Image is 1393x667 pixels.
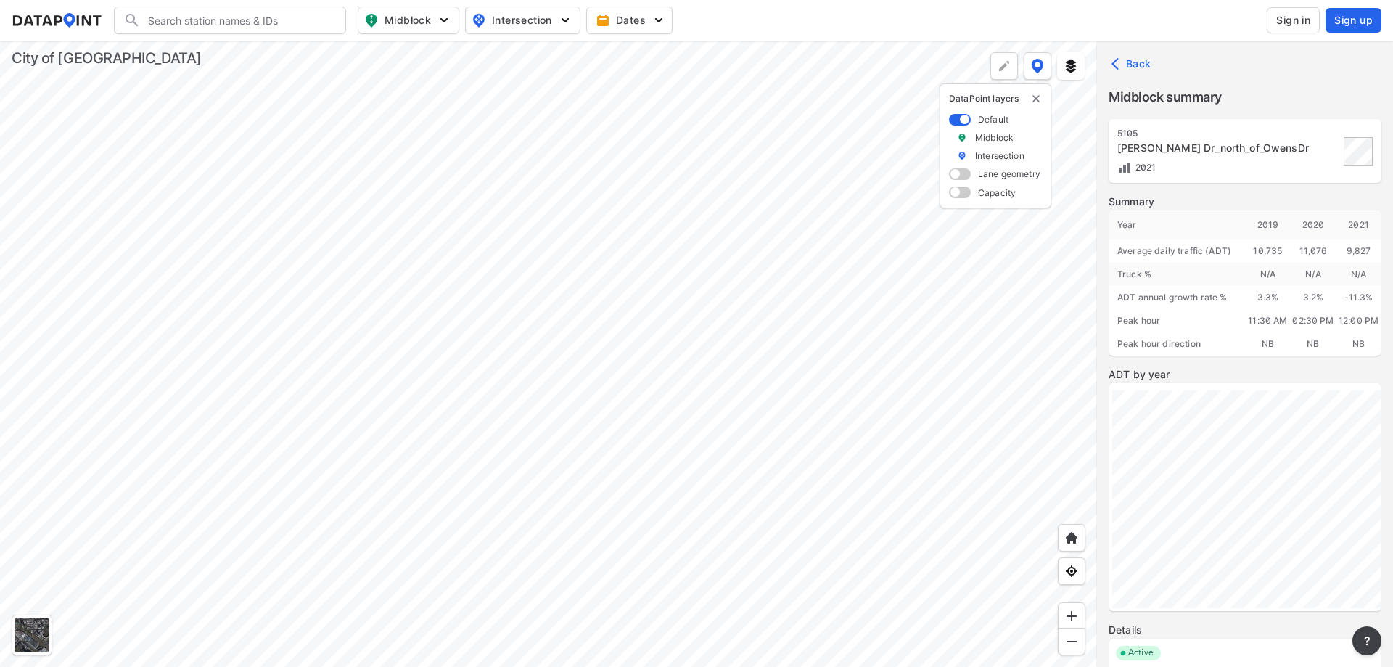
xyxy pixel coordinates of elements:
a: Sign in [1264,7,1323,33]
span: Intersection [472,12,571,29]
img: map_pin_mid.602f9df1.svg [363,12,380,29]
div: Peak hour direction [1109,332,1245,356]
span: Midblock [364,12,450,29]
button: Dates [586,7,673,34]
div: Average daily traffic (ADT) [1109,240,1245,263]
div: 12:00 PM [1336,309,1381,332]
img: MAAAAAElFTkSuQmCC [1064,634,1079,649]
img: zeq5HYn9AnE9l6UmnFLPAAAAAElFTkSuQmCC [1064,564,1079,578]
img: 5YPKRKmlfpI5mqlR8AD95paCi+0kK1fRFDJSaMmawlwaeJcJwk9O2fotCW5ve9gAAAAASUVORK5CYII= [437,13,451,28]
div: Year [1109,210,1245,240]
label: Details [1109,623,1381,637]
p: DataPoint layers [949,93,1042,105]
div: NB [1291,332,1336,356]
div: City of [GEOGRAPHIC_DATA] [12,48,202,68]
div: -11.3 % [1336,286,1381,309]
img: +Dz8AAAAASUVORK5CYII= [997,59,1011,73]
span: Dates [599,13,663,28]
img: marker_Midblock.5ba75e30.svg [957,131,967,144]
div: 11,076 [1291,240,1336,263]
div: NB [1245,332,1291,356]
img: marker_Intersection.6861001b.svg [957,150,967,162]
div: 02:30 PM [1291,309,1336,332]
div: 3.3 % [1245,286,1291,309]
img: Volume count [1117,160,1132,175]
div: 10,735 [1245,240,1291,263]
span: ? [1361,632,1373,650]
div: N/A [1291,263,1336,286]
label: Lane geometry [978,168,1040,180]
div: Peak hour [1109,309,1245,332]
img: dataPointLogo.9353c09d.svg [12,13,102,28]
div: Truck % [1109,263,1245,286]
div: 9,827 [1336,240,1381,263]
div: 5105 [1117,128,1339,139]
div: Polygon tool [990,52,1018,80]
span: Sign in [1276,13,1310,28]
button: Intersection [465,7,580,34]
div: N/A [1245,263,1291,286]
img: close-external-leyer.3061a1c7.svg [1030,93,1042,105]
span: Back [1114,57,1151,71]
div: Zoom out [1058,628,1085,655]
img: calendar-gold.39a51dde.svg [596,13,610,28]
button: Sign up [1326,8,1381,33]
div: ADT annual growth rate % [1109,286,1245,309]
label: Summary [1109,195,1381,209]
label: Midblock summary [1109,87,1381,107]
div: NB [1336,332,1381,356]
button: Back [1109,52,1157,75]
img: 5YPKRKmlfpI5mqlR8AD95paCi+0kK1fRFDJSaMmawlwaeJcJwk9O2fotCW5ve9gAAAAASUVORK5CYII= [652,13,666,28]
input: Search [141,9,337,32]
button: Sign in [1267,7,1320,33]
div: 3.2 % [1291,286,1336,309]
label: Default [978,113,1008,126]
label: Capacity [978,187,1016,199]
img: 5YPKRKmlfpI5mqlR8AD95paCi+0kK1fRFDJSaMmawlwaeJcJwk9O2fotCW5ve9gAAAAASUVORK5CYII= [558,13,572,28]
button: External layers [1057,52,1085,80]
img: ZvzfEJKXnyWIrJytrsY285QMwk63cM6Drc+sIAAAAASUVORK5CYII= [1064,609,1079,623]
label: ADT by year [1109,367,1381,382]
div: Johnson Dr_north_of_OwensDr [1117,141,1339,155]
span: 2021 [1132,162,1156,173]
div: View my location [1058,557,1085,585]
div: N/A [1336,263,1381,286]
img: +XpAUvaXAN7GudzAAAAAElFTkSuQmCC [1064,531,1079,545]
img: map_pin_int.54838e6b.svg [470,12,488,29]
button: more [1352,626,1381,655]
span: Sign up [1334,13,1373,28]
div: 2019 [1245,210,1291,240]
div: 2021 [1336,210,1381,240]
button: Midblock [358,7,459,34]
div: 2020 [1291,210,1336,240]
div: 11:30 AM [1245,309,1291,332]
img: data-point-layers.37681fc9.svg [1031,59,1044,73]
label: Intersection [975,150,1024,162]
div: Zoom in [1058,602,1085,630]
div: Home [1058,524,1085,552]
a: Sign up [1323,8,1381,33]
button: delete [1030,93,1042,105]
span: Active [1122,646,1161,660]
img: layers.ee07997e.svg [1064,59,1078,73]
label: Midblock [975,131,1014,144]
button: DataPoint layers [1024,52,1051,80]
div: Toggle basemap [12,615,52,655]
